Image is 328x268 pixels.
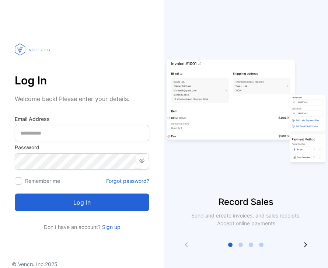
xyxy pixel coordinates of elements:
[164,29,328,195] img: slider image
[25,178,60,184] label: Remember me
[15,143,149,151] label: Password
[15,115,149,123] label: Email Address
[15,223,149,231] p: Don't have an account?
[164,195,328,209] p: Record Sales
[101,224,121,230] a: Sign up
[187,212,305,227] p: Send and create invoices, and sales receipts. Accept online payments
[15,94,149,103] p: Welcome back! Please enter your details.
[15,194,149,211] button: Log in
[106,177,149,185] a: Forgot password?
[15,29,52,69] img: vencru logo
[15,72,149,89] p: Log In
